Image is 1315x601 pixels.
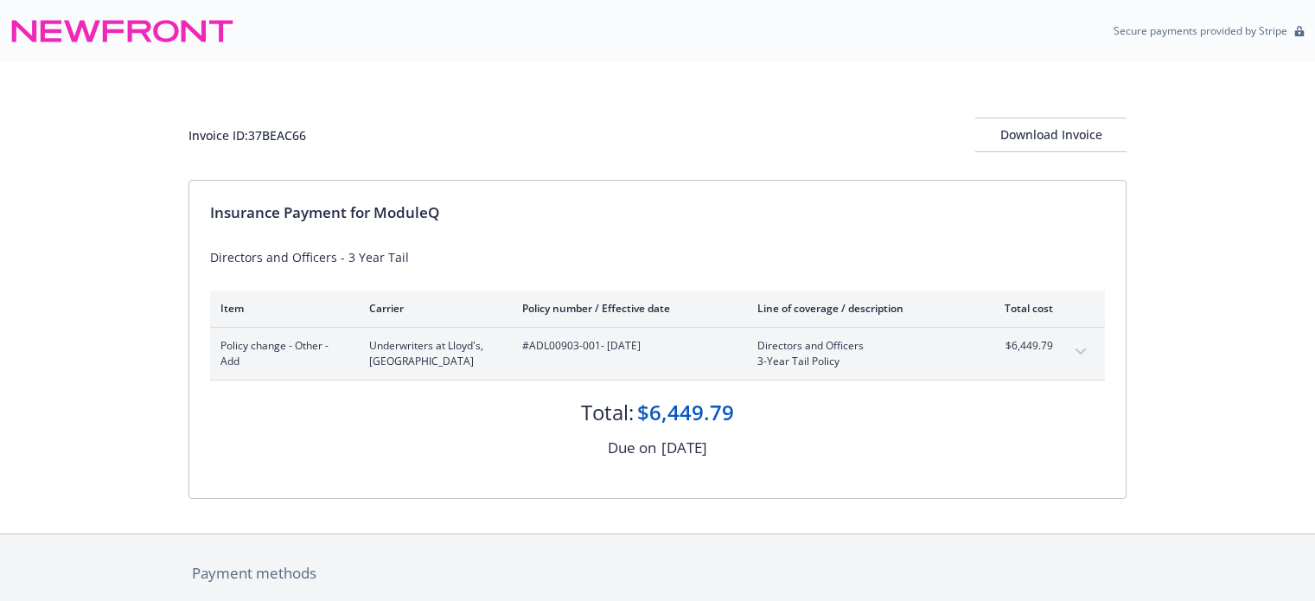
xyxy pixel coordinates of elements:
div: Due on [608,437,656,459]
span: Directors and Officers [757,338,961,354]
div: Invoice ID: 37BEAC66 [188,126,306,144]
button: Download Invoice [975,118,1127,152]
span: Underwriters at Lloyd's, [GEOGRAPHIC_DATA] [369,338,495,369]
div: [DATE] [661,437,707,459]
div: Directors and Officers - 3 Year Tail [210,248,1105,266]
div: Download Invoice [975,118,1127,151]
div: Line of coverage / description [757,301,961,316]
button: expand content [1067,338,1095,366]
span: $6,449.79 [988,338,1053,354]
p: Secure payments provided by Stripe [1114,23,1287,38]
div: Payment methods [192,562,1123,585]
span: #ADL00903-001 - [DATE] [522,338,730,354]
div: Policy change - Other - AddUnderwriters at Lloyd's, [GEOGRAPHIC_DATA]#ADL00903-001- [DATE]Directo... [210,328,1105,380]
div: Policy number / Effective date [522,301,730,316]
div: Total cost [988,301,1053,316]
div: Carrier [369,301,495,316]
div: $6,449.79 [637,398,734,427]
div: Item [220,301,342,316]
span: Directors and Officers3-Year Tail Policy [757,338,961,369]
div: Insurance Payment for ModuleQ [210,201,1105,224]
span: Policy change - Other - Add [220,338,342,369]
div: Total: [581,398,634,427]
span: 3-Year Tail Policy [757,354,961,369]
